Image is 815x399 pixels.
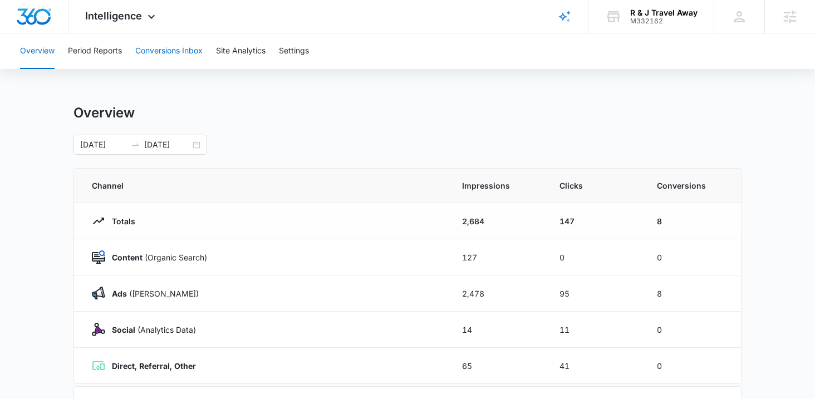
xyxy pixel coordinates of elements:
[449,275,546,312] td: 2,478
[105,288,199,299] p: ([PERSON_NAME])
[73,105,135,121] h1: Overview
[449,348,546,384] td: 65
[462,180,533,191] span: Impressions
[112,289,127,298] strong: Ads
[31,18,55,27] div: v 4.0.25
[123,66,188,73] div: Keywords by Traffic
[68,33,122,69] button: Period Reports
[29,29,122,38] div: Domain: [DOMAIN_NAME]
[80,139,126,151] input: Start date
[644,312,741,348] td: 0
[85,10,142,22] span: Intelligence
[105,215,135,227] p: Totals
[20,33,55,69] button: Overview
[559,180,630,191] span: Clicks
[112,325,135,334] strong: Social
[216,33,266,69] button: Site Analytics
[92,323,105,336] img: Social
[546,239,644,275] td: 0
[546,203,644,239] td: 147
[449,203,546,239] td: 2,684
[111,65,120,73] img: tab_keywords_by_traffic_grey.svg
[131,140,140,149] span: swap-right
[449,239,546,275] td: 127
[644,239,741,275] td: 0
[18,18,27,27] img: logo_orange.svg
[135,33,203,69] button: Conversions Inbox
[644,203,741,239] td: 8
[131,140,140,149] span: to
[105,324,196,336] p: (Analytics Data)
[92,180,435,191] span: Channel
[546,312,644,348] td: 11
[449,312,546,348] td: 14
[657,180,723,191] span: Conversions
[644,275,741,312] td: 8
[18,29,27,38] img: website_grey.svg
[279,33,309,69] button: Settings
[92,287,105,300] img: Ads
[546,275,644,312] td: 95
[92,250,105,264] img: Content
[112,253,143,262] strong: Content
[30,65,39,73] img: tab_domain_overview_orange.svg
[630,8,698,17] div: account name
[105,252,207,263] p: (Organic Search)
[144,139,190,151] input: End date
[630,17,698,25] div: account id
[546,348,644,384] td: 41
[644,348,741,384] td: 0
[112,361,196,371] strong: Direct, Referral, Other
[42,66,100,73] div: Domain Overview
